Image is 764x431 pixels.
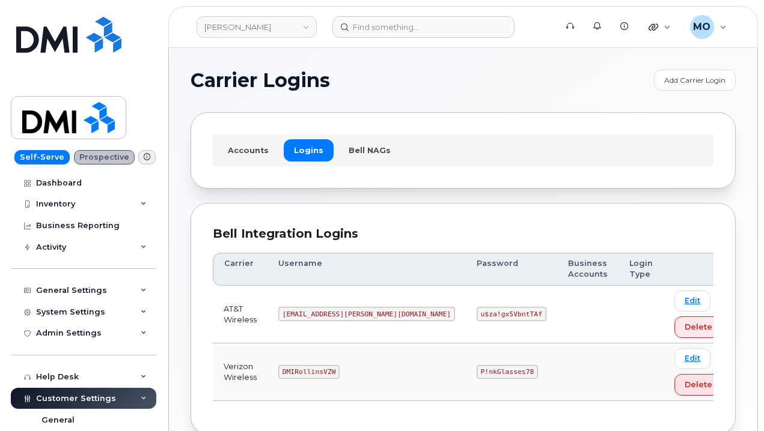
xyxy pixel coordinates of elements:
[685,321,712,333] span: Delete
[191,71,330,89] span: Carrier Logins
[557,253,619,286] th: Business Accounts
[267,253,466,286] th: Username
[674,374,723,396] button: Delete
[674,291,711,312] a: Edit
[674,316,723,338] button: Delete
[654,70,736,91] a: Add Carrier Login
[278,365,340,379] code: DMIRollinsVZW
[477,365,538,379] code: P!nkGlasses78
[477,307,546,321] code: u$za!gx5VbntTAf
[278,307,455,321] code: [EMAIL_ADDRESS][PERSON_NAME][DOMAIN_NAME]
[213,286,267,343] td: AT&T Wireless
[619,253,664,286] th: Login Type
[213,343,267,401] td: Verizon Wireless
[685,379,712,390] span: Delete
[674,348,711,369] a: Edit
[466,253,557,286] th: Password
[218,139,279,161] a: Accounts
[213,225,714,243] div: Bell Integration Logins
[213,253,267,286] th: Carrier
[338,139,401,161] a: Bell NAGs
[284,139,334,161] a: Logins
